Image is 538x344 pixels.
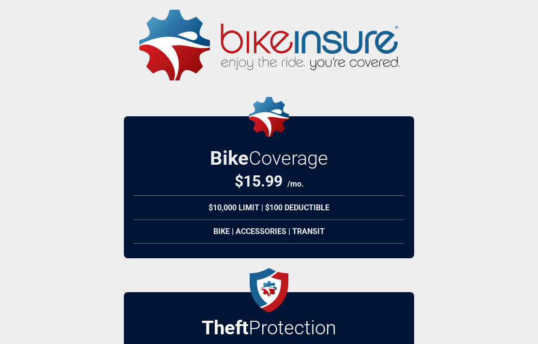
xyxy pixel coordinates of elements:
h2: Bike [210,147,328,170]
div: Bike | Accessories | Transit [134,219,404,244]
h2: Protection [202,316,336,339]
span: Coverage [249,147,328,170]
span: /mo. [287,179,304,188]
strong: Theft [202,316,249,339]
div: $10,000 Limit | $100 Deductible [134,195,404,220]
div: $ 15.99 [235,172,304,190]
